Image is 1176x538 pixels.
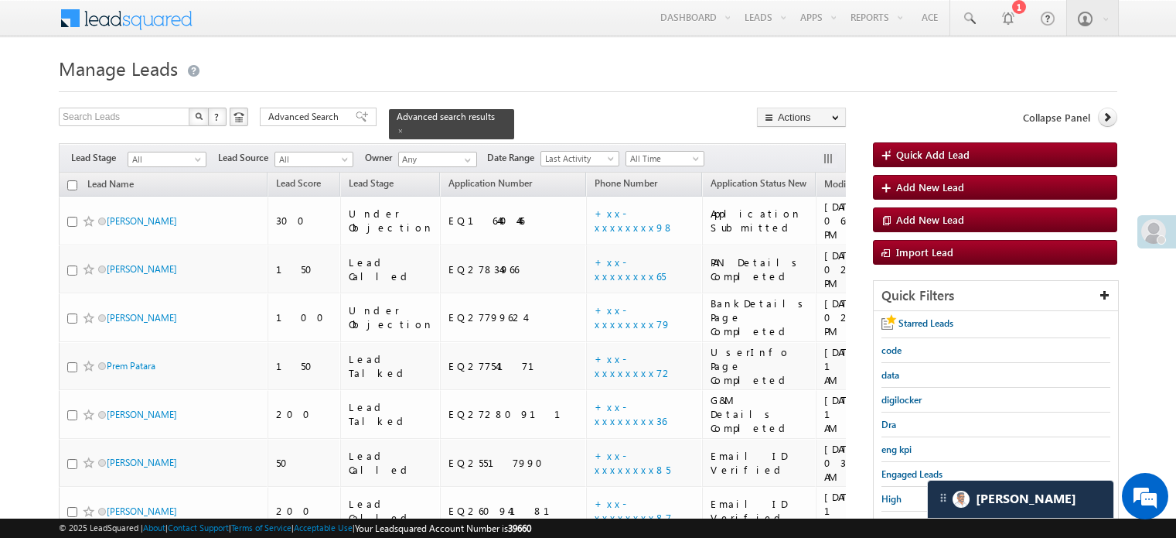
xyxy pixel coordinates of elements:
[168,523,229,533] a: Contact Support
[898,317,953,329] span: Starred Leads
[274,152,353,167] a: All
[276,310,333,324] div: 100
[896,213,964,226] span: Add New Lead
[881,444,912,455] span: eng kpi
[268,110,343,124] span: Advanced Search
[595,303,671,331] a: +xx-xxxxxxxx79
[214,110,221,123] span: ?
[441,175,540,195] a: Application Number
[59,521,531,536] span: © 2025 LeadSquared | | | | |
[195,112,203,120] img: Search
[294,523,353,533] a: Acceptable Use
[448,177,532,189] span: Application Number
[896,180,964,194] span: Add New Lead
[397,111,495,122] span: Advanced search results
[595,255,666,283] a: +xx-xxxxxxxx65
[816,175,898,195] a: Modified On (sorted descending)
[757,108,846,127] button: Actions
[881,394,922,406] span: digilocker
[349,400,434,428] div: Lead Talked
[276,214,333,228] div: 300
[349,255,434,283] div: Lead Called
[107,215,177,227] a: [PERSON_NAME]
[218,151,274,165] span: Lead Source
[107,360,155,372] a: Prem Patara
[711,345,809,387] div: UserInfo Page Completed
[231,523,291,533] a: Terms of Service
[276,407,333,421] div: 200
[107,457,177,468] a: [PERSON_NAME]
[540,151,619,166] a: Last Activity
[355,523,531,534] span: Your Leadsquared Account Number is
[448,310,579,324] div: EQ27799624
[349,449,434,477] div: Lead Called
[487,151,540,165] span: Date Range
[711,296,809,338] div: BankDetails Page Completed
[143,523,165,533] a: About
[927,480,1114,519] div: carter-dragCarter[PERSON_NAME]
[448,504,579,518] div: EQ26094181
[208,108,227,126] button: ?
[349,177,394,189] span: Lead Stage
[349,303,434,331] div: Under Objection
[456,152,476,168] a: Show All Items
[275,152,349,166] span: All
[80,176,141,196] a: Lead Name
[595,400,666,427] a: +xx-xxxxxxxx36
[824,442,893,484] div: [DATE] 03:39 AM
[824,296,893,338] div: [DATE] 02:32 PM
[398,152,477,167] input: Type to Search
[448,359,579,373] div: EQ27754171
[595,497,672,524] a: +xx-xxxxxxxx87
[896,148,970,161] span: Quick Add Lead
[448,407,579,421] div: EQ27280911
[448,214,579,228] div: EQ16440446
[448,456,579,470] div: EQ25517990
[268,175,329,195] a: Lead Score
[595,449,670,476] a: +xx-xxxxxxxx85
[541,152,615,166] span: Last Activity
[341,175,401,195] a: Lead Stage
[595,207,674,234] a: +xx-xxxxxxxx98
[349,497,434,525] div: Lead Called
[625,151,704,166] a: All Time
[881,419,896,430] span: Dra
[711,497,809,525] div: Email ID Verified
[953,491,970,508] img: Carter
[626,152,700,166] span: All Time
[881,344,902,356] span: code
[1023,111,1090,125] span: Collapse Panel
[276,359,333,373] div: 150
[881,468,943,480] span: Engaged Leads
[107,409,177,420] a: [PERSON_NAME]
[824,393,893,435] div: [DATE] 10:33 AM
[703,175,814,195] a: Application Status New
[711,393,809,435] div: G&M Details Completed
[824,248,893,290] div: [DATE] 02:34 PM
[276,504,333,518] div: 200
[595,352,673,379] a: +xx-xxxxxxxx72
[824,200,893,242] div: [DATE] 06:17 PM
[711,207,809,235] div: Application Submitted
[448,262,579,276] div: EQ27834966
[587,175,665,195] a: Phone Number
[881,369,899,381] span: data
[711,255,809,283] div: PAN Details Completed
[595,177,657,189] span: Phone Number
[508,523,531,534] span: 39660
[276,262,333,276] div: 150
[349,352,434,380] div: Lead Talked
[824,490,893,532] div: [DATE] 12:04 AM
[881,493,902,505] span: High
[59,56,178,81] span: Manage Leads
[67,180,77,190] input: Check all records
[128,152,202,166] span: All
[276,456,333,470] div: 50
[711,449,809,477] div: Email ID Verified
[128,152,206,167] a: All
[71,151,128,165] span: Lead Stage
[874,281,1118,311] div: Quick Filters
[824,178,876,190] span: Modified On
[107,263,177,275] a: [PERSON_NAME]
[711,177,806,189] span: Application Status New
